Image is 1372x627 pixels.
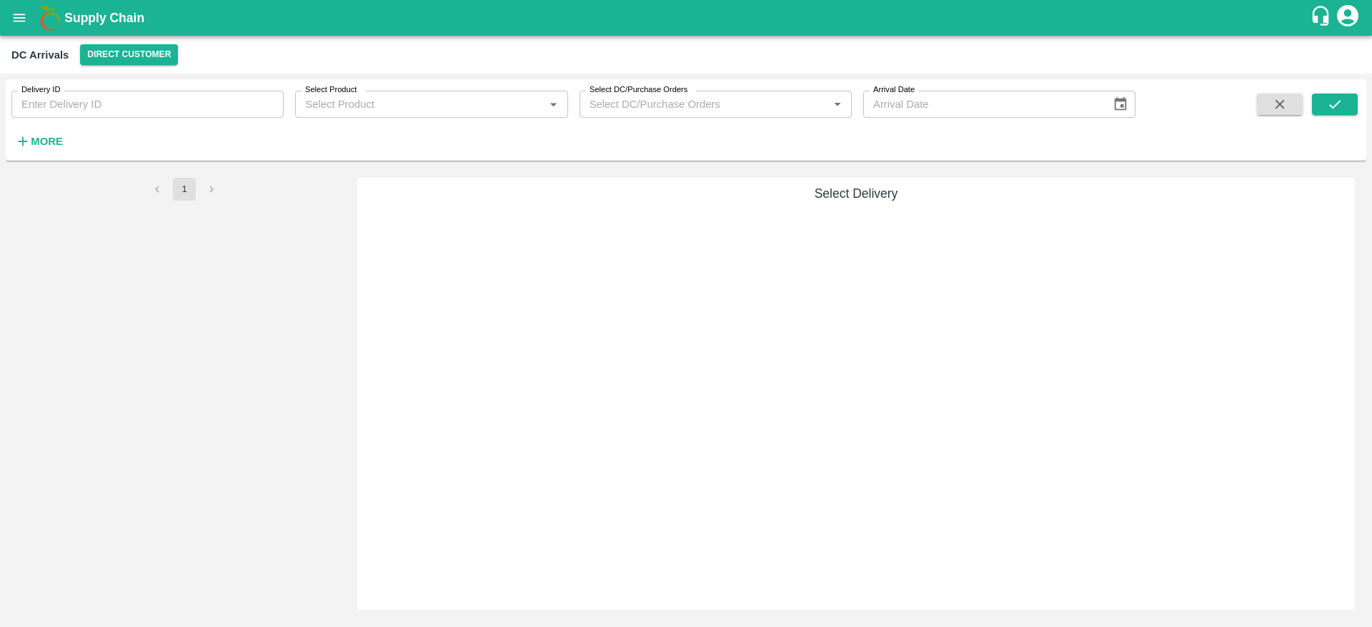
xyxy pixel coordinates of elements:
[64,11,144,25] b: Supply Chain
[590,84,687,96] label: Select DC/Purchase Orders
[36,4,64,32] img: logo
[11,46,69,64] div: DC Arrivals
[584,95,805,114] input: Select DC/Purchase Orders
[363,184,1349,204] h6: Select Delivery
[11,91,284,118] input: Enter Delivery ID
[80,44,178,65] button: Select DC
[1107,91,1134,118] button: Choose date
[11,129,66,154] button: More
[544,95,562,114] button: Open
[64,8,1310,28] a: Supply Chain
[1335,3,1361,33] div: account of current user
[828,95,847,114] button: Open
[299,95,540,114] input: Select Product
[305,84,357,96] label: Select Product
[873,84,915,96] label: Arrival Date
[3,1,36,34] button: open drawer
[173,178,196,201] button: page 1
[31,136,63,147] strong: More
[863,91,1101,118] input: Arrival Date
[1310,5,1335,31] div: customer-support
[144,178,225,201] nav: pagination navigation
[21,84,60,96] label: Delivery ID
